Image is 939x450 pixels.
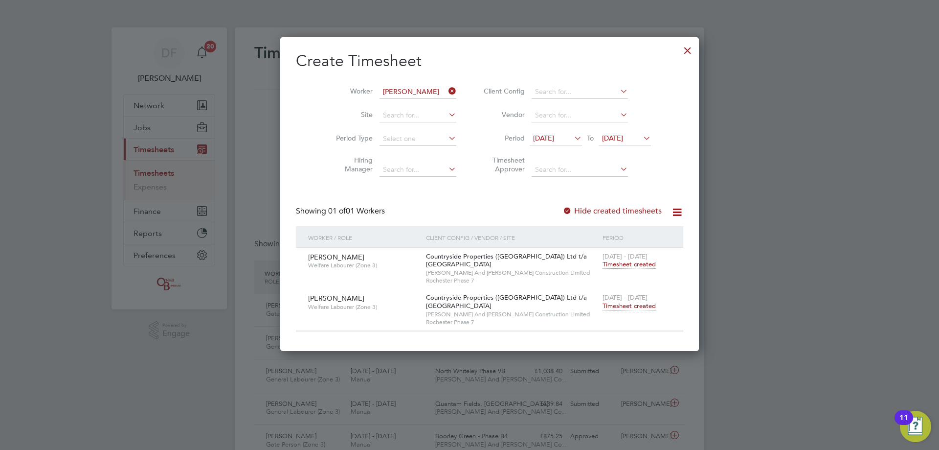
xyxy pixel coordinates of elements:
div: 11 [899,418,908,430]
span: [DATE] - [DATE] [603,252,648,261]
span: [PERSON_NAME] And [PERSON_NAME] Construction Limited [426,310,598,318]
label: Site [329,110,373,119]
div: Client Config / Vendor / Site [424,226,600,249]
span: [PERSON_NAME] And [PERSON_NAME] Construction Limited [426,269,598,277]
span: Welfare Labourer (Zone 3) [308,303,419,311]
input: Search for... [532,109,628,122]
label: Period Type [329,134,373,142]
span: [PERSON_NAME] [308,253,364,261]
label: Vendor [481,110,525,119]
span: To [584,132,597,144]
span: [DATE] [533,134,554,142]
label: Client Config [481,87,525,95]
label: Timesheet Approver [481,156,525,173]
div: Showing [296,206,387,216]
span: Rochester Phase 7 [426,318,598,326]
button: Open Resource Center, 11 new notifications [900,411,931,442]
label: Worker [329,87,373,95]
span: Timesheet created [603,302,656,310]
span: 01 of [328,206,346,216]
label: Hiring Manager [329,156,373,173]
input: Search for... [380,163,456,177]
input: Select one [380,132,456,146]
span: Welfare Labourer (Zone 3) [308,261,419,269]
span: [PERSON_NAME] [308,294,364,303]
span: Timesheet created [603,260,656,269]
label: Period [481,134,525,142]
input: Search for... [380,109,456,122]
span: Countryside Properties ([GEOGRAPHIC_DATA]) Ltd t/a [GEOGRAPHIC_DATA] [426,252,587,269]
h2: Create Timesheet [296,51,683,71]
span: Rochester Phase 7 [426,277,598,284]
span: 01 Workers [328,206,385,216]
label: Hide created timesheets [562,206,662,216]
input: Search for... [532,163,628,177]
div: Worker / Role [306,226,424,249]
input: Search for... [532,85,628,99]
span: [DATE] - [DATE] [603,293,648,302]
span: [DATE] [602,134,623,142]
input: Search for... [380,85,456,99]
span: Countryside Properties ([GEOGRAPHIC_DATA]) Ltd t/a [GEOGRAPHIC_DATA] [426,293,587,310]
div: Period [600,226,673,249]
